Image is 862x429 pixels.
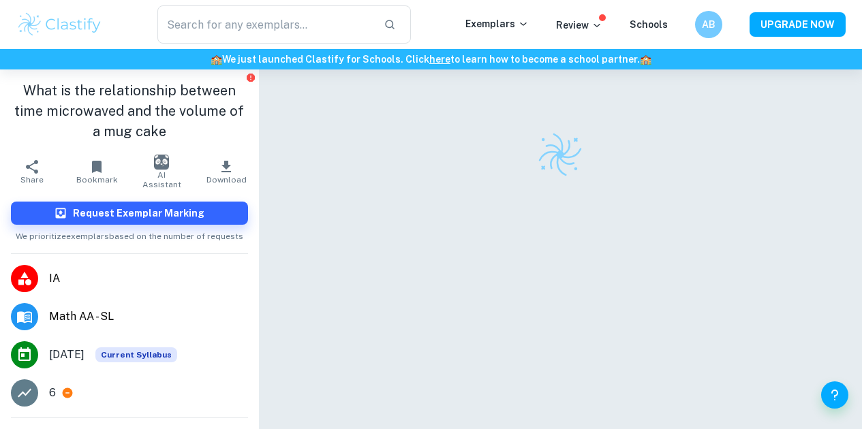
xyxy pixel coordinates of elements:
[695,11,722,38] button: AB
[194,153,259,191] button: Download
[821,381,848,409] button: Help and Feedback
[65,153,129,191] button: Bookmark
[640,54,651,65] span: 🏫
[95,347,177,362] span: Current Syllabus
[701,17,717,32] h6: AB
[73,206,204,221] h6: Request Exemplar Marking
[556,18,602,33] p: Review
[16,225,243,242] span: We prioritize exemplars based on the number of requests
[206,175,247,185] span: Download
[630,19,668,30] a: Schools
[246,72,256,82] button: Report issue
[429,54,450,65] a: here
[95,347,177,362] div: This exemplar is based on the current syllabus. Feel free to refer to it for inspiration/ideas wh...
[3,52,859,67] h6: We just launched Clastify for Schools. Click to learn how to become a school partner.
[20,175,44,185] span: Share
[49,347,84,363] span: [DATE]
[211,54,222,65] span: 🏫
[16,11,103,38] img: Clastify logo
[129,153,194,191] button: AI Assistant
[157,5,373,44] input: Search for any exemplars...
[154,155,169,170] img: AI Assistant
[138,170,186,189] span: AI Assistant
[11,80,248,142] h1: What is the relationship between time microwaved and the volume of a mug cake
[76,175,118,185] span: Bookmark
[49,385,56,401] p: 6
[49,270,248,287] span: IA
[49,308,248,325] span: Math AA - SL
[536,131,584,178] img: Clastify logo
[465,16,529,31] p: Exemplars
[750,12,846,37] button: UPGRADE NOW
[11,202,248,225] button: Request Exemplar Marking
